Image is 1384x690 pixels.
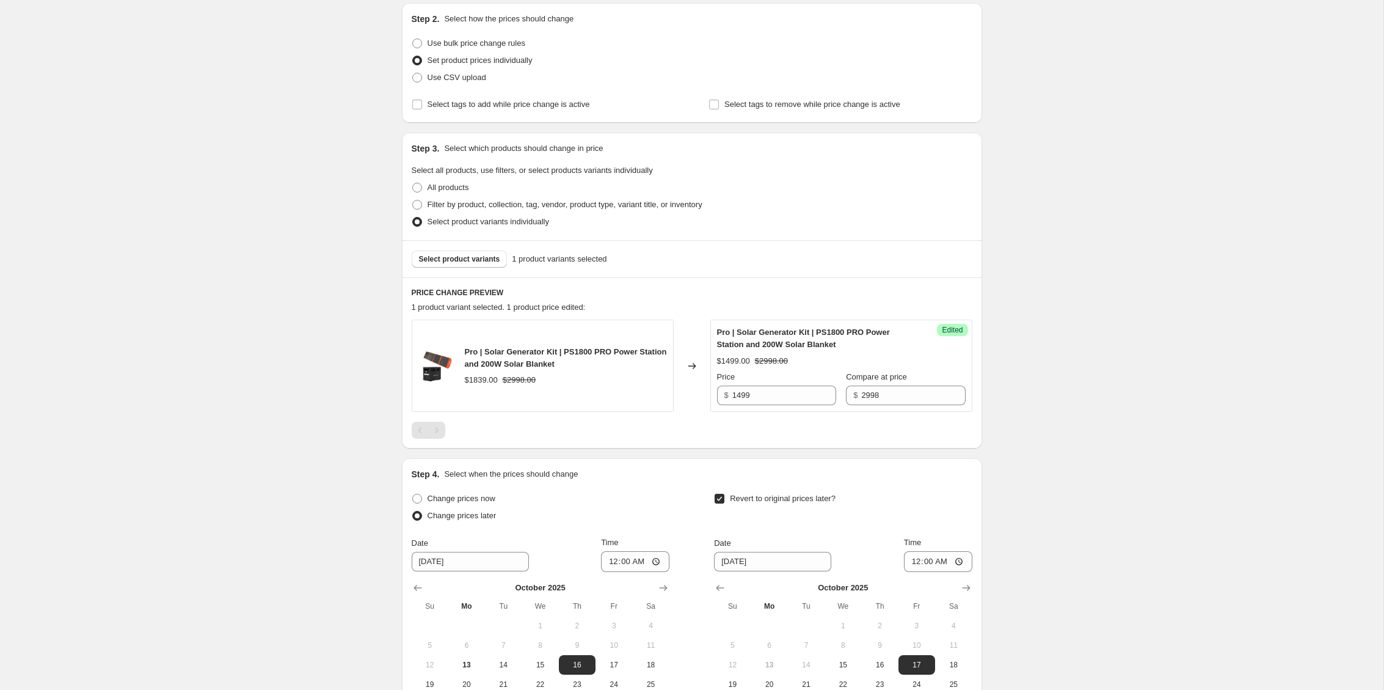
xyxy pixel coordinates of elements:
[724,100,900,109] span: Select tags to remove while price change is active
[719,680,746,689] span: 19
[512,253,606,265] span: 1 product variants selected
[600,660,627,670] span: 17
[756,640,783,650] span: 6
[751,636,788,655] button: Monday October 6 2025
[714,655,751,675] button: Sunday October 12 2025
[719,660,746,670] span: 12
[712,579,729,596] button: Show previous month, September 2025
[866,601,893,611] span: Th
[940,640,967,650] span: 11
[903,621,930,631] span: 3
[601,551,669,572] input: 12:00
[898,655,935,675] button: Friday October 17 2025
[490,680,517,689] span: 21
[503,374,536,386] strike: $2998.00
[526,601,553,611] span: We
[412,422,445,439] nav: Pagination
[788,596,825,616] th: Tuesday
[846,372,907,381] span: Compare at price
[898,636,935,655] button: Friday October 10 2025
[412,636,448,655] button: Sunday October 5 2025
[719,601,746,611] span: Su
[600,621,627,631] span: 3
[595,596,632,616] th: Friday
[903,640,930,650] span: 10
[719,640,746,650] span: 5
[714,596,751,616] th: Sunday
[526,640,553,650] span: 8
[453,680,480,689] span: 20
[453,640,480,650] span: 6
[417,601,443,611] span: Su
[632,655,669,675] button: Saturday October 18 2025
[601,538,618,547] span: Time
[632,616,669,636] button: Saturday October 4 2025
[417,680,443,689] span: 19
[526,621,553,631] span: 1
[453,601,480,611] span: Mo
[412,468,440,480] h2: Step 4.
[632,636,669,655] button: Saturday October 11 2025
[448,655,485,675] button: Today Monday October 13 2025
[825,596,861,616] th: Wednesday
[453,660,480,670] span: 13
[444,468,578,480] p: Select when the prices should change
[600,680,627,689] span: 24
[655,579,672,596] button: Show next month, November 2025
[935,636,972,655] button: Saturday October 11 2025
[428,511,497,520] span: Change prices later
[522,655,558,675] button: Wednesday October 15 2025
[428,73,486,82] span: Use CSV upload
[600,640,627,650] span: 10
[412,552,529,571] input: 10/13/2025
[485,636,522,655] button: Tuesday October 7 2025
[714,552,831,571] input: 10/13/2025
[898,616,935,636] button: Friday October 3 2025
[595,636,632,655] button: Friday October 10 2025
[417,640,443,650] span: 5
[428,200,702,209] span: Filter by product, collection, tag, vendor, product type, variant title, or inventory
[564,601,591,611] span: Th
[904,551,972,572] input: 12:00
[465,374,498,386] div: $1839.00
[958,579,975,596] button: Show next month, November 2025
[526,680,553,689] span: 22
[522,636,558,655] button: Wednesday October 8 2025
[866,640,893,650] span: 9
[861,596,898,616] th: Thursday
[485,596,522,616] th: Tuesday
[717,372,735,381] span: Price
[793,680,820,689] span: 21
[428,56,533,65] span: Set product prices individually
[522,596,558,616] th: Wednesday
[419,254,500,264] span: Select product variants
[559,596,595,616] th: Thursday
[793,601,820,611] span: Tu
[717,355,750,367] div: $1499.00
[866,621,893,631] span: 2
[637,601,664,611] span: Sa
[412,538,428,548] span: Date
[444,142,603,155] p: Select which products should change in price
[825,636,861,655] button: Wednesday October 8 2025
[714,636,751,655] button: Sunday October 5 2025
[788,655,825,675] button: Tuesday October 14 2025
[409,579,426,596] button: Show previous month, September 2025
[756,601,783,611] span: Mo
[559,636,595,655] button: Thursday October 9 2025
[942,325,963,335] span: Edited
[428,494,495,503] span: Change prices now
[564,640,591,650] span: 9
[559,616,595,636] button: Thursday October 2 2025
[412,596,448,616] th: Sunday
[632,596,669,616] th: Saturday
[564,621,591,631] span: 2
[755,355,788,367] strike: $2998.00
[935,596,972,616] th: Saturday
[903,601,930,611] span: Fr
[751,655,788,675] button: Today Monday October 13 2025
[825,616,861,636] button: Wednesday October 1 2025
[829,640,856,650] span: 8
[418,348,455,384] img: SolarGeneratorKit-PS1800PRO_200W_80x.png
[940,660,967,670] span: 18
